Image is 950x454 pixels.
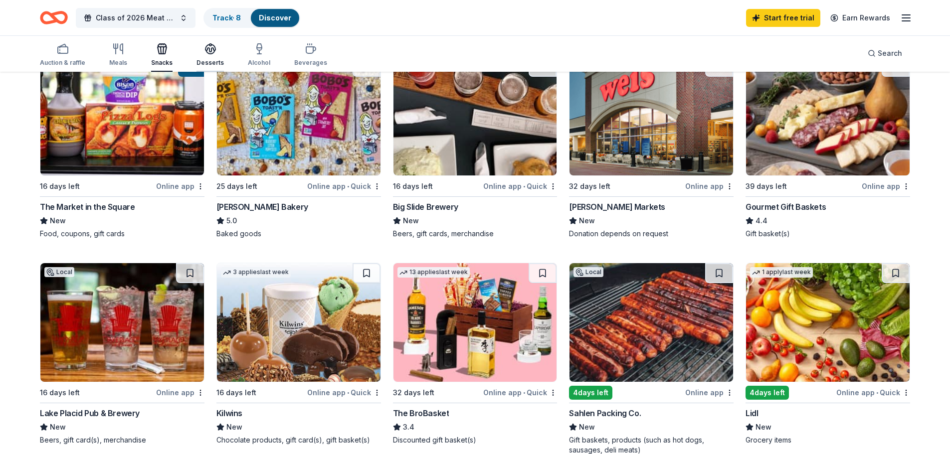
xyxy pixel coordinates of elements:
a: Image for The BroBasket13 applieslast week32 days leftOnline app•QuickThe BroBasket3.4Discounted ... [393,263,558,445]
div: 13 applies last week [397,267,470,278]
div: Kilwins [216,407,242,419]
span: • [347,389,349,397]
button: Snacks [151,39,173,72]
img: Image for The BroBasket [393,263,557,382]
span: New [403,215,419,227]
div: Donation depends on request [569,229,734,239]
span: New [756,421,771,433]
div: Big Slide Brewery [393,201,458,213]
img: Image for Sahlen Packing Co. [570,263,733,382]
button: Track· 8Discover [203,8,300,28]
button: Alcohol [248,39,270,72]
span: New [50,215,66,227]
img: Image for Big Slide Brewery [393,57,557,175]
div: 16 days left [40,180,80,192]
img: Image for The Market in the Square [40,57,204,175]
div: 3 applies last week [221,267,291,278]
div: 39 days left [746,180,787,192]
img: Image for Lake Placid Pub & Brewery [40,263,204,382]
a: Start free trial [746,9,820,27]
span: New [579,215,595,227]
div: Local [44,267,74,277]
div: [PERSON_NAME] Markets [569,201,665,213]
div: Online app Quick [483,180,557,192]
div: Online app Quick [307,180,381,192]
img: Image for Weis Markets [570,57,733,175]
div: 16 days left [216,387,256,399]
div: Online app Quick [483,386,557,399]
img: Image for Lidl [746,263,910,382]
div: Chocolate products, gift card(s), gift basket(s) [216,435,381,445]
span: New [579,421,595,433]
a: Discover [259,13,291,22]
div: Lidl [746,407,758,419]
button: Beverages [294,39,327,72]
span: • [523,182,525,190]
div: [PERSON_NAME] Bakery [216,201,308,213]
div: Food, coupons, gift cards [40,229,204,239]
div: Auction & raffle [40,59,85,67]
div: 16 days left [40,387,80,399]
div: Discounted gift basket(s) [393,435,558,445]
button: Auction & raffle [40,39,85,72]
div: Online app [156,386,204,399]
button: Desserts [196,39,224,72]
div: Online app [685,180,734,192]
img: Image for Bobo's Bakery [217,57,380,175]
a: Image for Big Slide BreweryLocal16 days leftOnline app•QuickBig Slide BreweryNewBeers, gift cards... [393,56,558,239]
div: Gourmet Gift Baskets [746,201,826,213]
span: 5.0 [226,215,237,227]
div: Grocery items [746,435,910,445]
span: • [347,182,349,190]
a: Image for Kilwins3 applieslast week16 days leftOnline app•QuickKilwinsNewChocolate products, gift... [216,263,381,445]
img: Image for Gourmet Gift Baskets [746,57,910,175]
div: Sahlen Packing Co. [569,407,641,419]
span: New [226,421,242,433]
div: 25 days left [216,180,257,192]
a: Image for Lidl1 applylast week4days leftOnline app•QuickLidlNewGrocery items [746,263,910,445]
div: Online app Quick [836,386,910,399]
div: 4 days left [569,386,612,400]
div: 32 days left [393,387,434,399]
a: Image for The Market in the SquareLocal16 days leftOnline appThe Market in the SquareNewFood, cou... [40,56,204,239]
div: Beverages [294,59,327,67]
span: Class of 2026 Meat & Basket Raffle [96,12,176,24]
div: 1 apply last week [750,267,813,278]
div: The Market in the Square [40,201,135,213]
div: Gift basket(s) [746,229,910,239]
span: 3.4 [403,421,414,433]
img: Image for Kilwins [217,263,380,382]
div: Online app Quick [307,386,381,399]
span: • [876,389,878,397]
div: 4 days left [746,386,789,400]
a: Image for Bobo's Bakery8 applieslast week25 days leftOnline app•Quick[PERSON_NAME] Bakery5.0Baked... [216,56,381,239]
div: 32 days left [569,180,610,192]
a: Track· 8 [212,13,241,22]
div: Local [573,267,603,277]
a: Earn Rewards [824,9,896,27]
span: 4.4 [756,215,767,227]
a: Image for Lake Placid Pub & BreweryLocal16 days leftOnline appLake Placid Pub & BreweryNewBeers, ... [40,263,204,445]
a: Home [40,6,68,29]
div: Meals [109,59,127,67]
div: Online app [156,180,204,192]
div: Online app [685,386,734,399]
div: 16 days left [393,180,433,192]
a: Image for Gourmet Gift Baskets16 applieslast week39 days leftOnline appGourmet Gift Baskets4.4Gif... [746,56,910,239]
div: Desserts [196,59,224,67]
div: Beers, gift cards, merchandise [393,229,558,239]
button: Class of 2026 Meat & Basket Raffle [76,8,195,28]
button: Search [860,43,910,63]
span: • [523,389,525,397]
div: Baked goods [216,229,381,239]
div: The BroBasket [393,407,449,419]
span: New [50,421,66,433]
div: Lake Placid Pub & Brewery [40,407,140,419]
div: Alcohol [248,59,270,67]
div: Snacks [151,59,173,67]
div: Online app [862,180,910,192]
span: Search [878,47,902,59]
div: Beers, gift card(s), merchandise [40,435,204,445]
button: Meals [109,39,127,72]
a: Image for Weis Markets1 applylast week32 days leftOnline app[PERSON_NAME] MarketsNewDonation depe... [569,56,734,239]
